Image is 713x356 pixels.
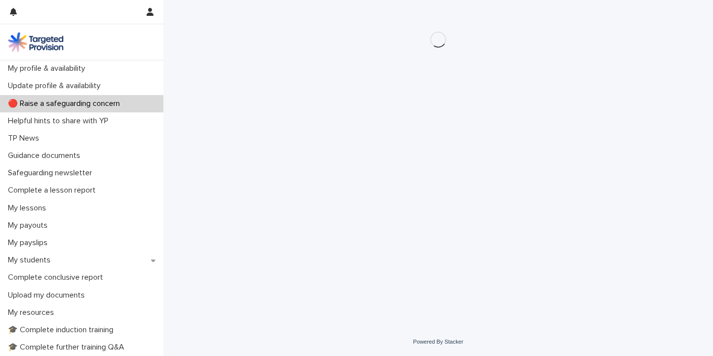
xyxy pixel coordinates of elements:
[413,339,463,345] a: Powered By Stacker
[4,255,58,265] p: My students
[4,151,88,160] p: Guidance documents
[4,203,54,213] p: My lessons
[4,291,93,300] p: Upload my documents
[4,343,132,352] p: 🎓 Complete further training Q&A
[4,325,121,335] p: 🎓 Complete induction training
[4,134,47,143] p: TP News
[4,81,108,91] p: Update profile & availability
[8,32,63,52] img: M5nRWzHhSzIhMunXDL62
[4,168,100,178] p: Safeguarding newsletter
[4,221,55,230] p: My payouts
[4,116,116,126] p: Helpful hints to share with YP
[4,186,103,195] p: Complete a lesson report
[4,64,93,73] p: My profile & availability
[4,99,128,108] p: 🔴 Raise a safeguarding concern
[4,308,62,317] p: My resources
[4,238,55,248] p: My payslips
[4,273,111,282] p: Complete conclusive report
